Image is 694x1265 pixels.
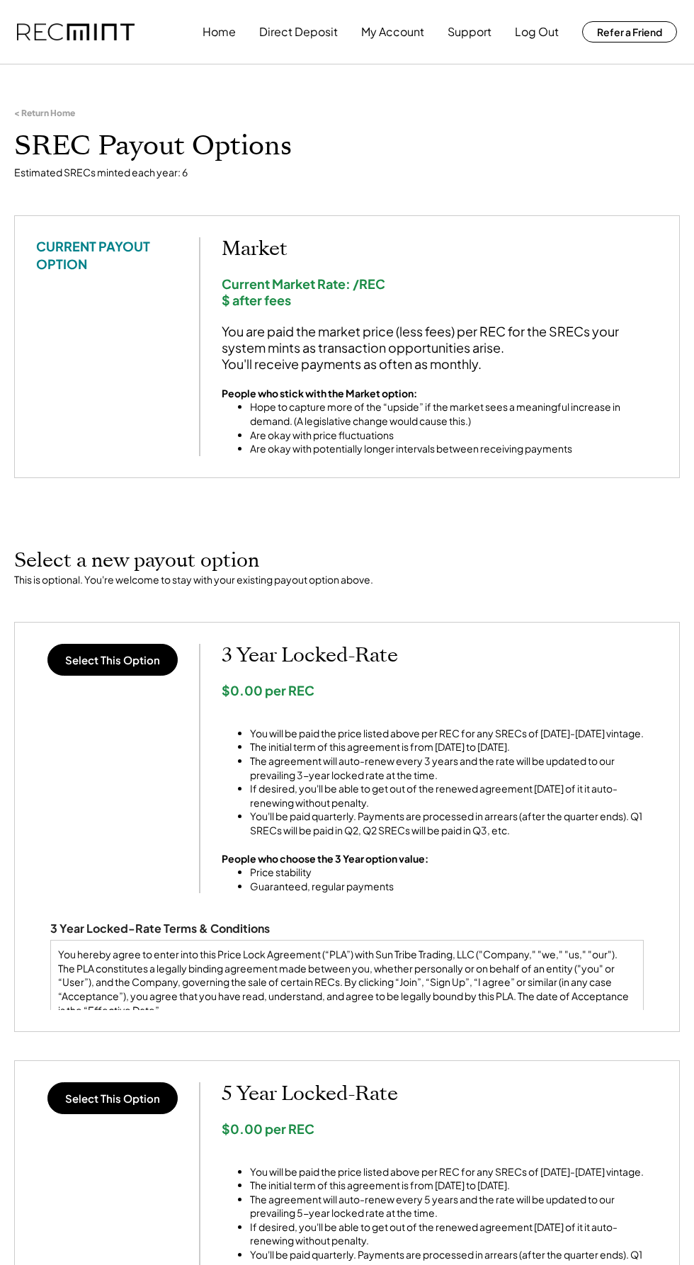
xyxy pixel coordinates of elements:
[250,866,428,880] li: Price stability
[250,754,658,782] li: The agreement will auto-renew every 3 years and the rate will be updated to our prevailing 3-year...
[250,1179,658,1193] li: The initial term of this agreement is from [DATE] to [DATE].
[14,108,75,119] div: < Return Home
[14,573,680,587] div: This is optional. You're welcome to stay with your existing payout option above.
[47,1082,178,1114] button: Select This Option
[250,740,658,754] li: The initial term of this agreement is from [DATE] to [DATE].
[361,18,424,46] button: My Account
[222,1121,658,1137] div: $0.00 per REC
[259,18,338,46] button: Direct Deposit
[47,644,178,676] button: Select This Option
[36,237,178,273] div: CURRENT PAYOUT OPTION
[14,130,680,163] h1: SREC Payout Options
[14,549,680,573] h2: Select a new payout option
[14,166,680,180] div: Estimated SRECs minted each year: 6
[17,23,135,41] img: recmint-logotype%403x.png
[222,682,658,698] div: $0.00 per REC
[222,644,658,668] h2: 3 Year Locked-Rate
[222,276,658,309] div: Current Market Rate: /REC $ after fees
[250,1220,658,1248] li: If desired, you'll be able to get out of the renewed agreement [DATE] of it it auto-renewing with...
[250,400,658,428] li: Hope to capture more of the “upside” if the market sees a meaningful increase in demand. (A legis...
[250,442,658,456] li: Are okay with potentially longer intervals between receiving payments
[250,782,658,810] li: If desired, you'll be able to get out of the renewed agreement [DATE] of it it auto-renewing with...
[250,1193,658,1220] li: The agreement will auto-renew every 5 years and the rate will be updated to our prevailing 5-year...
[50,921,644,936] div: 3 Year Locked-Rate Terms & Conditions
[222,852,428,865] strong: People who choose the 3 Year option value:
[250,880,428,894] li: Guaranteed, regular payments
[250,810,658,837] li: You'll be paid quarterly. Payments are processed in arrears (after the quarter ends). Q1 SRECs wi...
[222,387,417,399] strong: People who stick with the Market option:
[250,429,658,443] li: Are okay with price fluctuations
[222,1082,658,1106] h2: 5 Year Locked-Rate
[222,237,658,261] h2: Market
[222,323,658,373] div: You are paid the market price (less fees) per REC for the SRECs your system mints as transaction ...
[250,1165,658,1179] li: You will be paid the price listed above per REC for any SRECs of [DATE]-[DATE] vintage.
[582,21,677,42] button: Refer a Friend
[448,18,491,46] button: Support
[203,18,236,46] button: Home
[515,18,559,46] button: Log Out
[250,727,658,741] li: You will be paid the price listed above per REC for any SRECs of [DATE]-[DATE] vintage.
